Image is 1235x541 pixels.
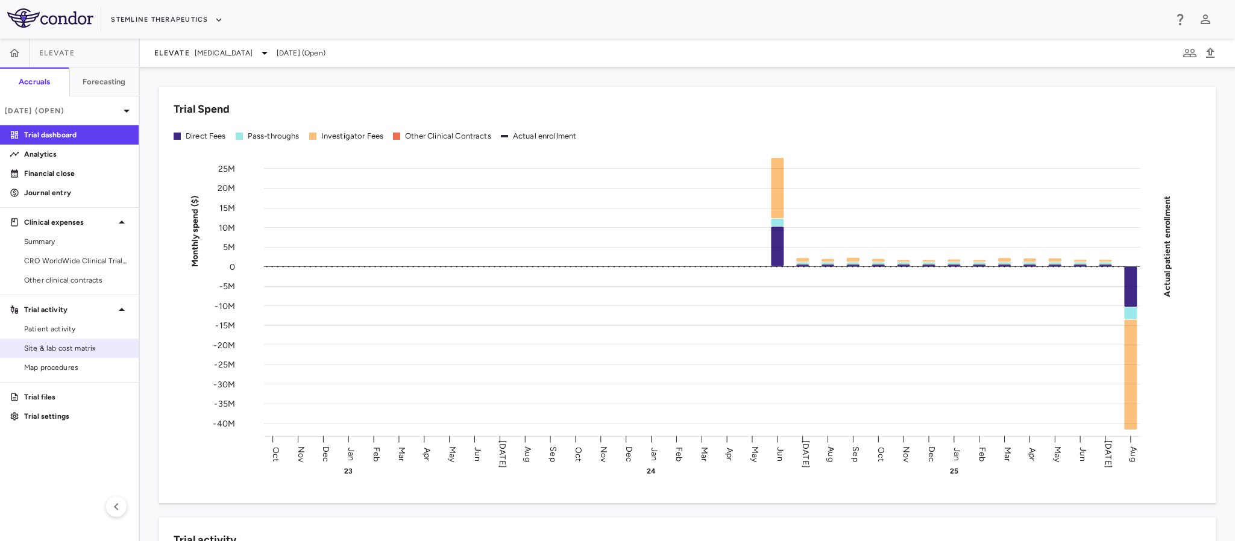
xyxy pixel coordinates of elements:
[573,446,583,461] text: Oct
[699,446,709,461] text: Mar
[405,131,491,142] div: Other Clinical Contracts
[215,321,235,331] tspan: -15M
[447,446,457,462] text: May
[213,379,235,389] tspan: -30M
[523,446,533,461] text: Aug
[24,217,115,228] p: Clinical expenses
[397,446,407,461] text: Mar
[724,447,735,460] text: Apr
[214,360,235,370] tspan: -25M
[321,131,384,142] div: Investigator Fees
[977,446,987,461] text: Feb
[5,105,119,116] p: [DATE] (Open)
[422,447,432,460] text: Apr
[24,392,129,402] p: Trial files
[219,222,235,233] tspan: 10M
[214,399,235,409] tspan: -35M
[647,467,656,475] text: 24
[1052,446,1063,462] text: May
[1078,447,1088,461] text: Jun
[344,467,353,475] text: 23
[24,362,129,373] span: Map procedures
[1103,440,1113,468] text: [DATE]
[223,242,235,252] tspan: 5M
[83,77,126,87] h6: Forecasting
[218,183,235,193] tspan: 20M
[7,8,93,28] img: logo-full-BYUhSk78.svg
[111,10,222,30] button: Stemline Therapeutics
[24,304,115,315] p: Trial activity
[213,340,235,350] tspan: -20M
[24,275,129,286] span: Other clinical contracts
[271,446,281,461] text: Oct
[876,446,886,461] text: Oct
[1162,195,1172,296] tspan: Actual patient enrollment
[649,447,659,460] text: Jan
[24,324,129,334] span: Patient activity
[513,131,577,142] div: Actual enrollment
[24,149,129,160] p: Analytics
[850,446,861,461] text: Sep
[926,446,937,461] text: Dec
[548,446,558,461] text: Sep
[950,467,958,475] text: 25
[674,446,684,461] text: Feb
[371,446,382,461] text: Feb
[599,446,609,462] text: Nov
[473,447,483,461] text: Jun
[1002,446,1013,461] text: Mar
[624,446,634,461] text: Dec
[952,447,962,460] text: Jan
[190,195,200,267] tspan: Monthly spend ($)
[901,446,911,462] text: Nov
[826,446,836,461] text: Aug
[24,168,129,179] p: Financial close
[277,48,325,58] span: [DATE] (Open)
[218,163,235,174] tspan: 25M
[39,48,75,58] span: ELEVATE
[195,48,253,58] span: [MEDICAL_DATA]
[174,101,230,117] h6: Trial Spend
[19,77,50,87] h6: Accruals
[775,447,785,461] text: Jun
[750,446,760,462] text: May
[296,446,306,462] text: Nov
[1128,446,1139,461] text: Aug
[219,281,235,292] tspan: -5M
[24,130,129,140] p: Trial dashboard
[1027,447,1037,460] text: Apr
[24,255,129,266] span: CRO WorldWide Clinical Trials, Inc.
[230,261,235,272] tspan: 0
[24,411,129,422] p: Trial settings
[497,440,508,468] text: [DATE]
[213,419,235,429] tspan: -40M
[186,131,226,142] div: Direct Fees
[321,446,331,461] text: Dec
[248,131,300,142] div: Pass-throughs
[24,187,129,198] p: Journal entry
[24,343,129,354] span: Site & lab cost matrix
[800,440,811,468] text: [DATE]
[154,48,190,58] span: ELEVATE
[215,301,235,311] tspan: -10M
[24,236,129,247] span: Summary
[219,203,235,213] tspan: 15M
[346,447,356,460] text: Jan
